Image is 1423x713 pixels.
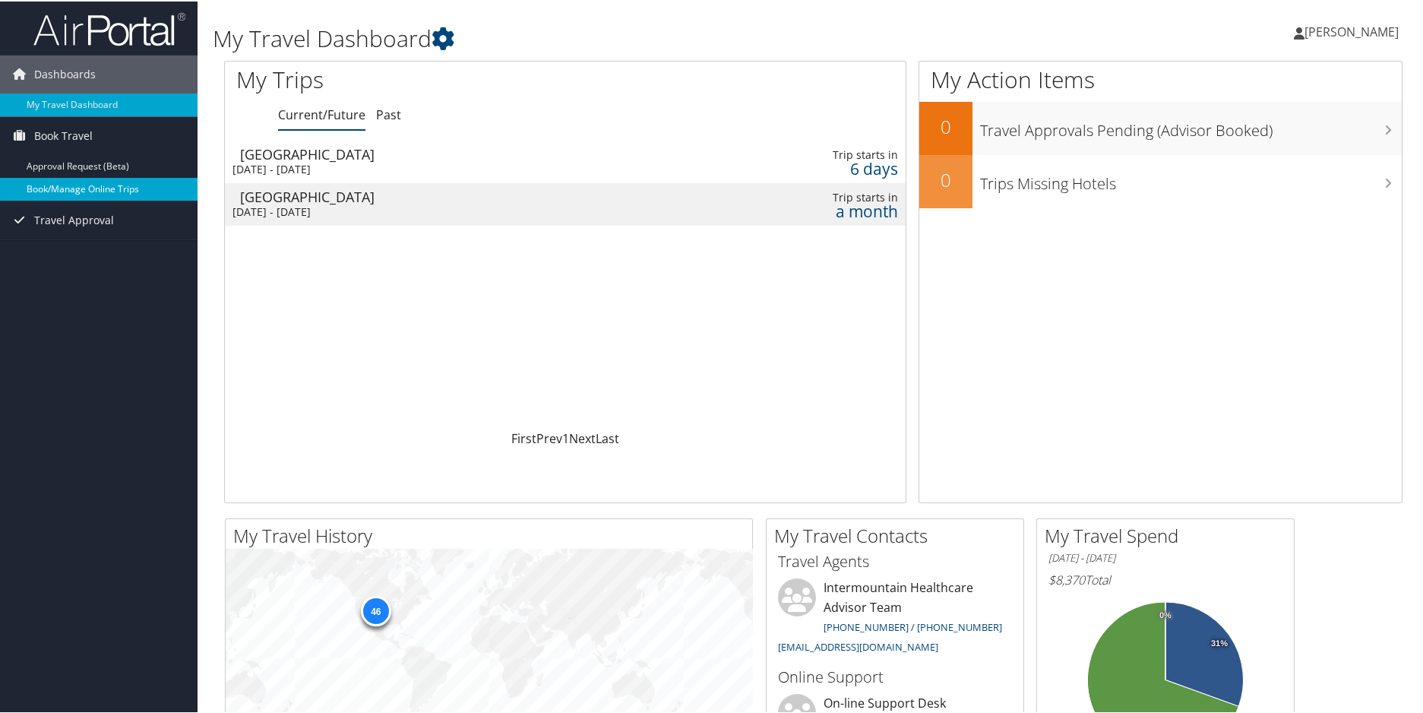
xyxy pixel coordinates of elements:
[562,429,569,445] a: 1
[750,160,898,174] div: 6 days
[34,200,114,238] span: Travel Approval
[778,550,1012,571] h3: Travel Agents
[774,521,1023,547] h2: My Travel Contacts
[919,62,1402,94] h1: My Action Items
[1048,570,1085,587] span: $8,370
[1304,22,1399,39] span: [PERSON_NAME]
[33,10,185,46] img: airportal-logo.png
[240,146,669,160] div: [GEOGRAPHIC_DATA]
[1211,638,1228,647] tspan: 31%
[980,111,1402,140] h3: Travel Approvals Pending (Advisor Booked)
[232,204,662,217] div: [DATE] - [DATE]
[919,112,972,138] h2: 0
[376,105,401,122] a: Past
[919,166,972,192] h2: 0
[34,54,96,92] span: Dashboards
[511,429,536,445] a: First
[536,429,562,445] a: Prev
[919,100,1402,154] a: 0Travel Approvals Pending (Advisor Booked)
[980,164,1402,193] h3: Trips Missing Hotels
[213,21,1013,53] h1: My Travel Dashboard
[750,147,898,160] div: Trip starts in
[750,203,898,217] div: a month
[596,429,619,445] a: Last
[569,429,596,445] a: Next
[360,594,391,625] div: 46
[240,189,669,202] div: [GEOGRAPHIC_DATA]
[1048,570,1282,587] h6: Total
[770,577,1020,658] li: Intermountain Healthcare Advisor Team
[1159,610,1172,619] tspan: 0%
[919,154,1402,207] a: 0Trips Missing Hotels
[1045,521,1294,547] h2: My Travel Spend
[750,189,898,203] div: Trip starts in
[34,116,93,154] span: Book Travel
[236,62,611,94] h1: My Trips
[1048,550,1282,564] h6: [DATE] - [DATE]
[778,665,1012,686] h3: Online Support
[1294,8,1414,53] a: [PERSON_NAME]
[824,619,1002,632] a: [PHONE_NUMBER] / [PHONE_NUMBER]
[778,639,938,652] a: [EMAIL_ADDRESS][DOMAIN_NAME]
[233,521,752,547] h2: My Travel History
[278,105,365,122] a: Current/Future
[232,161,662,175] div: [DATE] - [DATE]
